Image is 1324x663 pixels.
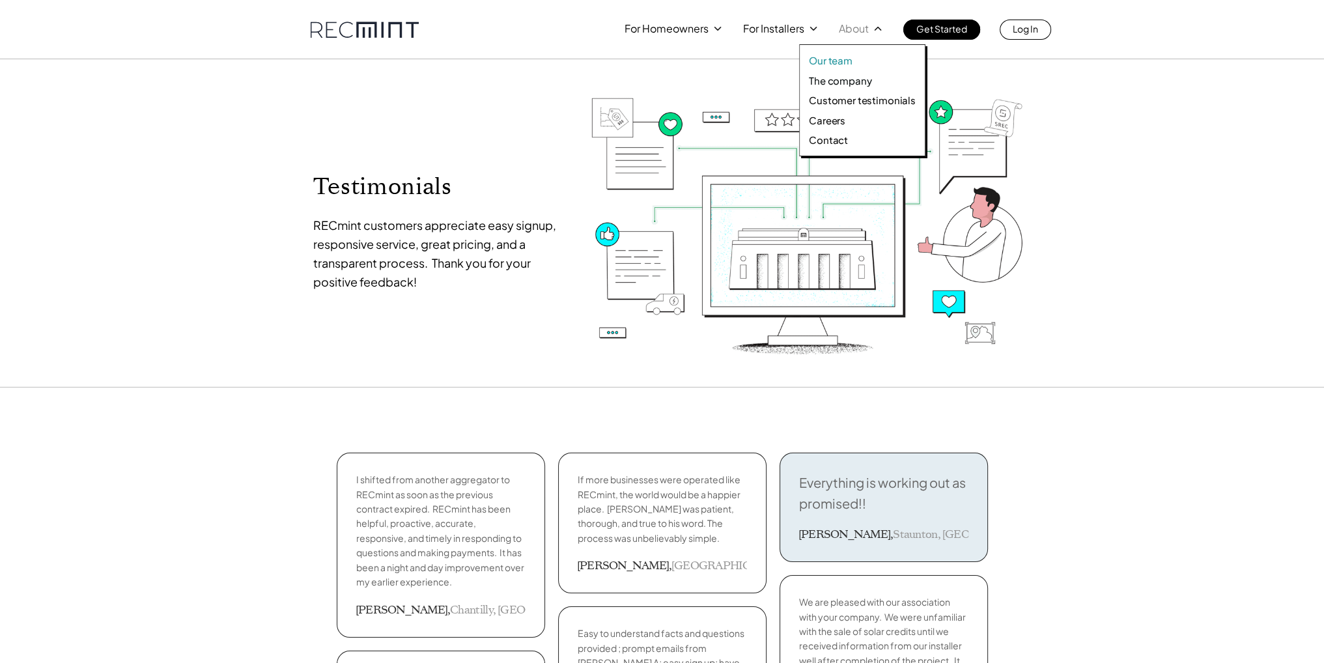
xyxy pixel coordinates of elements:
[809,114,845,127] p: Careers
[356,472,526,589] p: I shifted from another aggregator to RECmint as soon as the previous contract expired. RECmint ha...
[1013,20,1038,38] p: Log In
[313,218,558,289] span: RECmint customers appreciate easy signup, responsive service, great pricing, and a transparent pr...
[809,94,916,107] a: Customer testimonials
[809,74,916,87] a: The company
[356,602,447,618] h3: [PERSON_NAME]
[903,20,980,40] a: Get Started
[671,558,907,574] p: [GEOGRAPHIC_DATA], [GEOGRAPHIC_DATA]
[916,20,967,38] p: Get Started
[890,527,893,543] h3: ,
[450,602,613,618] p: Chantilly, [GEOGRAPHIC_DATA]
[809,134,848,147] p: Contact
[1000,20,1051,40] a: Log In
[578,472,747,545] p: If more businesses were operated like RECmint, the world would be a happier place. [PERSON_NAME] ...
[809,54,916,67] a: Our team
[447,602,450,618] h3: ,
[809,134,916,147] a: Contact
[809,114,916,127] a: Careers
[625,20,709,38] p: For Homeowners
[743,20,804,38] p: For Installers
[578,558,669,574] h3: [PERSON_NAME]
[669,558,671,574] h3: ,
[799,527,890,543] h3: [PERSON_NAME]
[799,472,968,514] p: Everything is working out as promised!!
[809,74,871,87] p: The company
[809,54,852,67] p: Our team
[313,172,569,201] p: Testimonials
[839,20,869,38] p: About
[893,527,1058,543] p: Staunton, [GEOGRAPHIC_DATA]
